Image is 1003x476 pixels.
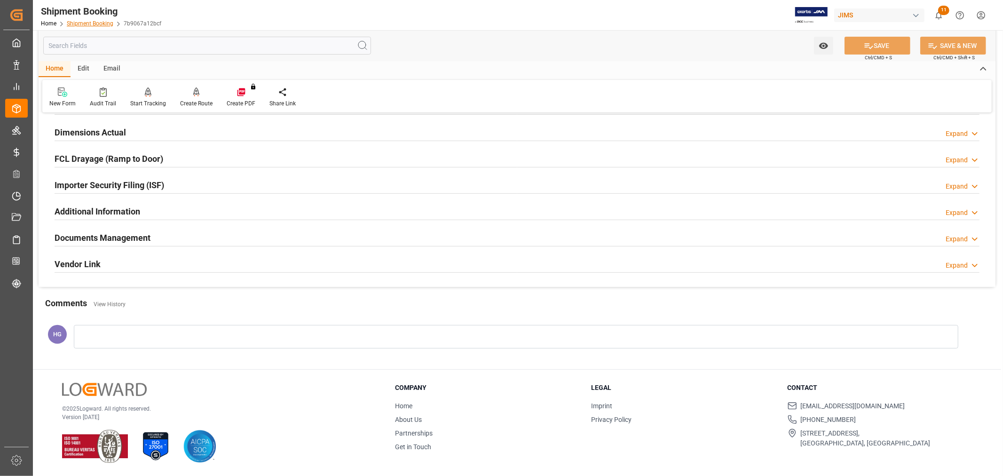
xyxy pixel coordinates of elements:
div: Shipment Booking [41,4,161,18]
h2: Documents Management [55,231,150,244]
a: View History [94,301,126,308]
h2: Importer Security Filing (ISF) [55,179,164,191]
a: Imprint [591,402,612,410]
a: About Us [395,416,422,423]
div: Edit [71,61,96,77]
button: SAVE [845,37,910,55]
span: [PHONE_NUMBER] [801,415,856,425]
a: Shipment Booking [67,20,113,27]
h2: Vendor Link [55,258,101,270]
h3: Legal [591,383,775,393]
span: HG [53,331,62,338]
a: Get in Touch [395,443,431,451]
div: Start Tracking [130,99,166,108]
img: AICPA SOC [183,430,216,463]
div: New Form [49,99,76,108]
div: Expand [946,182,968,191]
div: Create Route [180,99,213,108]
button: open menu [814,37,833,55]
h3: Contact [788,383,972,393]
a: Partnerships [395,429,433,437]
p: Version [DATE] [62,413,371,421]
span: Ctrl/CMD + Shift + S [933,54,975,61]
div: Expand [946,261,968,270]
p: © 2025 Logward. All rights reserved. [62,405,371,413]
div: Email [96,61,127,77]
div: JIMS [834,8,924,22]
a: Home [395,402,412,410]
div: Expand [946,234,968,244]
h2: Additional Information [55,205,140,218]
button: JIMS [834,6,928,24]
img: ISO 9001 & ISO 14001 Certification [62,430,128,463]
a: Privacy Policy [591,416,632,423]
div: Home [39,61,71,77]
span: [EMAIL_ADDRESS][DOMAIN_NAME] [801,401,905,411]
img: Exertis%20JAM%20-%20Email%20Logo.jpg_1722504956.jpg [795,7,828,24]
div: Expand [946,208,968,218]
div: Audit Trail [90,99,116,108]
a: Home [41,20,56,27]
h2: FCL Drayage (Ramp to Door) [55,152,163,165]
h3: Company [395,383,579,393]
div: Expand [946,129,968,139]
span: [STREET_ADDRESS], [GEOGRAPHIC_DATA], [GEOGRAPHIC_DATA] [801,428,931,448]
span: 11 [938,6,949,15]
input: Search Fields [43,37,371,55]
button: SAVE & NEW [920,37,986,55]
span: Ctrl/CMD + S [865,54,892,61]
div: Expand [946,155,968,165]
button: Help Center [949,5,971,26]
img: ISO 27001 Certification [139,430,172,463]
h2: Comments [45,297,87,309]
div: Share Link [269,99,296,108]
button: show 11 new notifications [928,5,949,26]
img: Logward Logo [62,383,147,397]
h2: Dimensions Actual [55,126,126,139]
